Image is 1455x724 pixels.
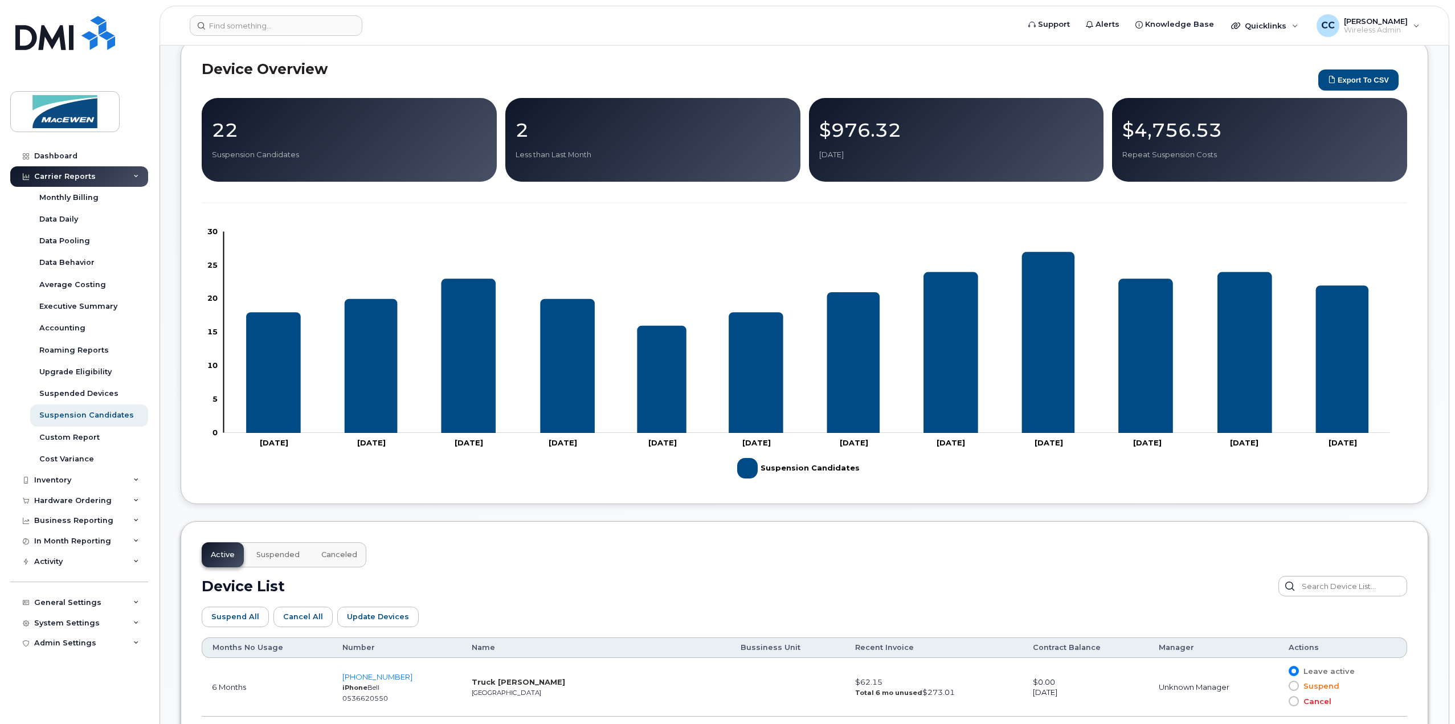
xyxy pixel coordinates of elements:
td: Unknown Manager [1149,658,1278,717]
div: [DATE] [1033,687,1138,698]
a: [PHONE_NUMBER] [342,672,412,681]
g: Legend [737,453,860,483]
h2: Device List [202,578,285,595]
button: Cancel All [273,607,333,627]
tspan: 25 [207,260,218,269]
tspan: 0 [212,428,218,437]
tspan: [DATE] [1329,438,1357,447]
tspan: [DATE] [648,438,677,447]
tspan: 30 [207,227,218,236]
g: Chart [207,227,1390,483]
a: Support [1020,13,1078,36]
th: Name [461,637,730,658]
span: Leave active [1299,666,1355,677]
input: Search Device List... [1278,576,1407,596]
span: Alerts [1096,19,1119,30]
strong: iPhone [342,684,367,692]
a: Knowledge Base [1127,13,1222,36]
th: Actions [1278,637,1407,658]
span: Suspend All [211,611,259,622]
small: [GEOGRAPHIC_DATA] [472,689,541,697]
strong: Total 6 mo unused [855,689,922,697]
th: Recent Invoice [845,637,1023,658]
small: Bell 0536620550 [342,684,388,702]
tspan: 5 [212,394,218,403]
tspan: [DATE] [357,438,386,447]
tspan: [DATE] [937,438,965,447]
p: 2 [516,120,790,140]
tspan: [DATE] [1230,438,1258,447]
p: Less than Last Month [516,150,790,160]
th: Months No Usage [202,637,332,658]
tspan: [DATE] [742,438,771,447]
tspan: [DATE] [1035,438,1063,447]
tspan: [DATE] [549,438,577,447]
td: $0.00 [1023,658,1149,717]
div: Craig Crocker [1309,14,1428,37]
tspan: [DATE] [455,438,483,447]
p: $976.32 [819,120,1094,140]
span: Knowledge Base [1145,19,1214,30]
tspan: 10 [207,361,218,370]
tspan: 15 [207,327,218,336]
tspan: [DATE] [260,438,288,447]
span: CC [1321,19,1335,32]
p: 22 [212,120,487,140]
button: Update Devices [337,607,419,627]
span: Suspend [1299,681,1339,692]
strong: Truck [PERSON_NAME] [472,677,565,686]
p: $4,756.53 [1122,120,1397,140]
span: Update Devices [347,611,409,622]
span: Cancel [1299,696,1331,707]
th: Contract Balance [1023,637,1149,658]
span: Canceled [321,550,357,559]
tspan: [DATE] [1133,438,1162,447]
button: Export to CSV [1318,69,1399,91]
th: Manager [1149,637,1278,658]
span: Quicklinks [1245,21,1286,30]
span: [PERSON_NAME] [1344,17,1408,26]
td: 6 Months [202,658,332,717]
span: Suspended [256,550,300,559]
p: [DATE] [819,150,1094,160]
tspan: 20 [207,293,218,302]
a: Alerts [1078,13,1127,36]
span: Wireless Admin [1344,26,1408,35]
th: Number [332,637,461,658]
span: Cancel All [283,611,323,622]
th: Bussiness Unit [730,637,845,658]
h2: Device Overview [202,60,1313,77]
button: Suspend All [202,607,269,627]
tspan: [DATE] [840,438,868,447]
input: Find something... [190,15,362,36]
span: Support [1038,19,1070,30]
p: Repeat Suspension Costs [1122,150,1397,160]
p: Suspension Candidates [212,150,487,160]
td: $62.15 $273.01 [845,658,1023,717]
g: Suspension Candidates [737,453,860,483]
g: Suspension Candidates [246,252,1368,433]
div: Quicklinks [1223,14,1306,37]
